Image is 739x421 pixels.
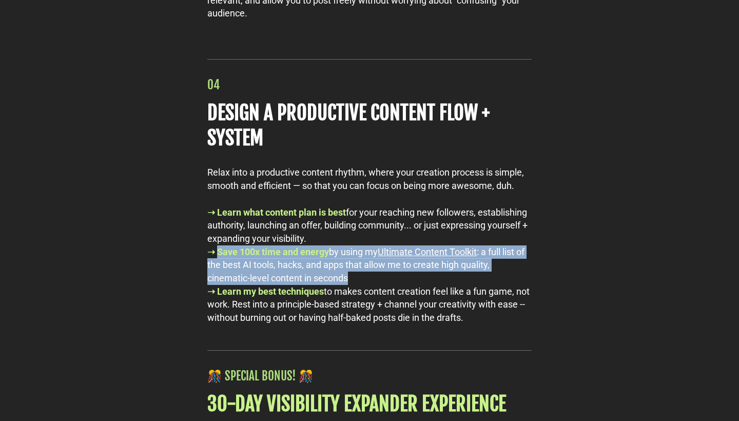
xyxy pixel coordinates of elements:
[207,206,532,245] div: for your reaching new followers, establishing authority, launching an offer, building community.....
[207,78,532,92] h2: 04
[207,101,490,150] b: DESIGN A PRODUCTIVE CONTENT FLOW + SYSTEM
[207,286,324,297] b: ➝ Learn my best techniques
[207,392,506,416] b: 30-DAY VISIBILITY EXPANDER EXPERIENCE
[207,246,329,257] b: ➝ Save 100x time and energy
[207,166,532,192] div: Relax into a productive content rhythm, where your creation process is simple, smooth and efficie...
[207,207,346,218] b: ➝ Learn what content plan is best
[207,285,532,324] div: to makes content creation feel like a fun game, not work. Rest into a principle-based strategy + ...
[207,369,532,384] h2: 🎊 SPECIAL BONUS! 🎊
[207,245,532,285] div: by using my : a full list of the best AI tools, hacks, and apps that allow me to create high qual...
[378,246,477,257] u: Ultimate Content Toolkit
